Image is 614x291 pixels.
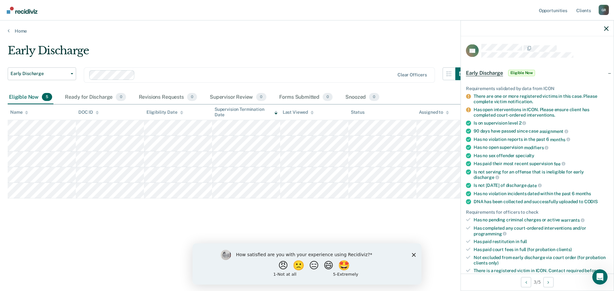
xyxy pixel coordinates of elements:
[539,128,568,134] span: assignment
[519,120,526,126] span: 2
[592,269,608,285] iframe: Intercom live chat
[516,153,534,158] span: specialty
[489,260,499,265] span: only)
[11,71,68,76] span: Early Discharge
[466,209,609,215] div: Requirements for officers to check
[474,136,609,142] div: Has no violation reports in the past 6
[10,110,28,115] div: Name
[521,277,531,287] button: Previous Opportunity
[461,63,614,83] div: Early DischargeEligible Now
[369,93,379,101] span: 0
[474,128,609,134] div: 90 days have passed since case
[278,90,334,104] div: Forms Submitted
[556,247,572,252] span: clients)
[116,93,126,101] span: 0
[323,93,333,101] span: 0
[209,90,268,104] div: Supervisor Review
[8,90,53,104] div: Eligible Now
[474,94,609,104] div: There are one or more registered victims in this case. Please complete victim notification.
[8,44,468,62] div: Early Discharge
[138,90,198,104] div: Revisions Requests
[193,243,421,285] iframe: Survey by Kim from Recidiviz
[474,191,609,196] div: Has no violation incidents dated within the past 6
[599,5,609,15] div: G R
[474,120,609,126] div: Is on supervision level
[508,70,535,76] span: Eligible Now
[398,72,427,78] div: Clear officers
[466,70,503,76] span: Early Discharge
[283,110,314,115] div: Last Viewed
[474,169,609,180] div: Is not serving for an offense that is ineligible for early
[474,161,609,166] div: Has paid their most recent supervision
[554,161,565,166] span: fee
[527,183,541,188] span: date
[474,107,609,118] div: Has open interventions in ICON. Please ensure client has completed court-ordered interventions.
[584,199,598,204] span: CODIS
[146,110,183,115] div: Eligibility Date
[256,93,266,101] span: 0
[344,90,380,104] div: Snoozed
[8,28,606,34] a: Home
[599,5,609,15] button: Profile dropdown button
[474,255,609,265] div: Not excluded from early discharge via court order (for probation clients
[78,110,99,115] div: DOC ID
[474,199,609,204] div: DNA has been collected and successfully uploaded to
[461,273,614,290] div: 3 / 5
[187,93,197,101] span: 0
[543,277,554,287] button: Next Opportunity
[419,110,449,115] div: Assigned to
[474,175,499,180] span: discharge
[576,191,591,196] span: months
[474,239,609,244] div: Has paid restitution in
[351,110,365,115] div: Status
[524,145,549,150] span: modifiers
[561,218,585,223] span: warrants
[42,93,52,101] span: 5
[474,247,609,252] div: Has paid court fees in full (for probation
[474,268,609,279] div: There is a registered victim in ICON. Contact required before
[474,217,609,223] div: Has no pending criminal charges or active
[474,153,609,158] div: Has no sex offender
[520,239,527,244] span: full
[474,145,609,150] div: Has no open supervision
[474,225,609,236] div: Has completed any court-ordered interventions and/or
[474,231,507,236] span: programming
[7,7,37,14] img: Recidiviz
[215,107,278,118] div: Supervision Termination Date
[474,182,609,188] div: Is not [DATE] of discharge
[466,86,609,91] div: Requirements validated by data from ICON
[550,137,570,142] span: months
[64,90,127,104] div: Ready for Discharge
